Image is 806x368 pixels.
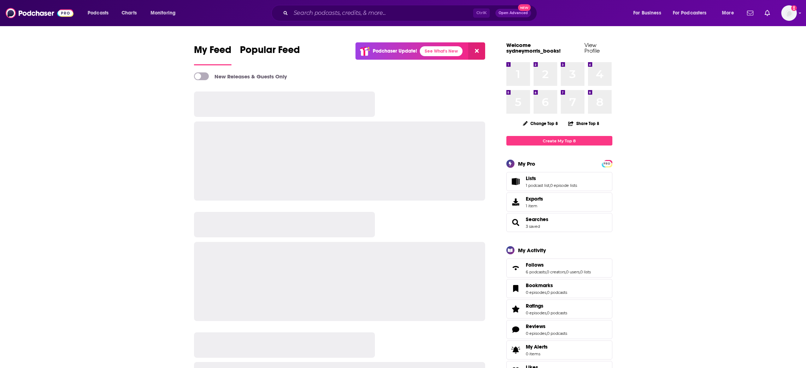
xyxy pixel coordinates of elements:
a: 1 podcast list [526,183,549,188]
div: My Pro [518,160,535,167]
span: Exports [509,197,523,207]
a: New Releases & Guests Only [194,72,287,80]
button: open menu [717,7,743,19]
span: 0 items [526,351,548,356]
a: Follows [526,262,591,268]
span: Bookmarks [506,279,612,298]
a: My Feed [194,44,231,65]
span: My Alerts [526,344,548,350]
a: 0 podcasts [547,331,567,336]
p: Podchaser Update! [373,48,417,54]
a: View Profile [584,42,600,54]
img: Podchaser - Follow, Share and Rate Podcasts [6,6,73,20]
a: 0 podcasts [547,290,567,295]
span: 1 item [526,203,543,208]
span: Follows [526,262,544,268]
a: 0 episodes [526,310,546,315]
span: Exports [526,196,543,202]
button: Show profile menu [781,5,797,21]
a: Welcome sydneymorris_books! [506,42,561,54]
svg: Add a profile image [791,5,797,11]
span: , [546,331,547,336]
span: Reviews [506,320,612,339]
span: Reviews [526,323,546,330]
a: Follows [509,263,523,273]
span: , [549,183,550,188]
img: User Profile [781,5,797,21]
button: open menu [668,7,717,19]
a: Bookmarks [509,284,523,293]
span: Ratings [526,303,543,309]
a: 0 episodes [526,331,546,336]
span: Logged in as sydneymorris_books [781,5,797,21]
input: Search podcasts, credits, & more... [291,7,473,19]
a: 0 podcasts [547,310,567,315]
span: Lists [506,172,612,191]
span: , [580,269,580,274]
span: Monitoring [151,8,176,18]
a: 0 episodes [526,290,546,295]
a: 0 users [566,269,580,274]
a: See What's New [420,46,463,56]
button: Open AdvancedNew [495,9,531,17]
span: , [565,269,566,274]
a: Reviews [526,323,567,330]
span: Ratings [506,299,612,319]
button: open menu [83,7,118,19]
span: , [546,290,547,295]
span: Lists [526,175,536,182]
button: open menu [146,7,185,19]
a: Bookmarks [526,282,567,289]
span: , [546,310,547,315]
button: Share Top 8 [568,117,600,130]
span: Ctrl K [473,8,490,18]
span: My Feed [194,44,231,60]
a: Reviews [509,325,523,334]
a: 0 lists [580,269,591,274]
a: Searches [509,218,523,227]
span: For Podcasters [673,8,707,18]
a: Exports [506,192,612,212]
a: 0 episode lists [550,183,577,188]
span: Open Advanced [499,11,528,15]
a: 3 saved [526,224,540,229]
a: Show notifications dropdown [762,7,773,19]
span: Follows [506,259,612,278]
span: My Alerts [509,345,523,355]
a: Lists [509,177,523,186]
button: Change Top 8 [519,119,563,128]
span: Searches [506,213,612,232]
a: Lists [526,175,577,182]
button: open menu [628,7,670,19]
a: PRO [603,161,611,166]
span: Podcasts [88,8,108,18]
a: 6 podcasts [526,269,546,274]
a: Charts [117,7,141,19]
span: More [722,8,734,18]
span: Bookmarks [526,282,553,289]
a: Popular Feed [240,44,300,65]
a: Searches [526,216,548,222]
a: 0 creators [547,269,565,274]
span: New [518,4,531,11]
a: Ratings [526,303,567,309]
span: For Business [633,8,661,18]
a: My Alerts [506,340,612,360]
a: Ratings [509,304,523,314]
div: Search podcasts, credits, & more... [278,5,544,21]
div: My Activity [518,247,546,254]
a: Show notifications dropdown [744,7,756,19]
span: Charts [122,8,137,18]
a: Create My Top 8 [506,136,612,146]
span: Popular Feed [240,44,300,60]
